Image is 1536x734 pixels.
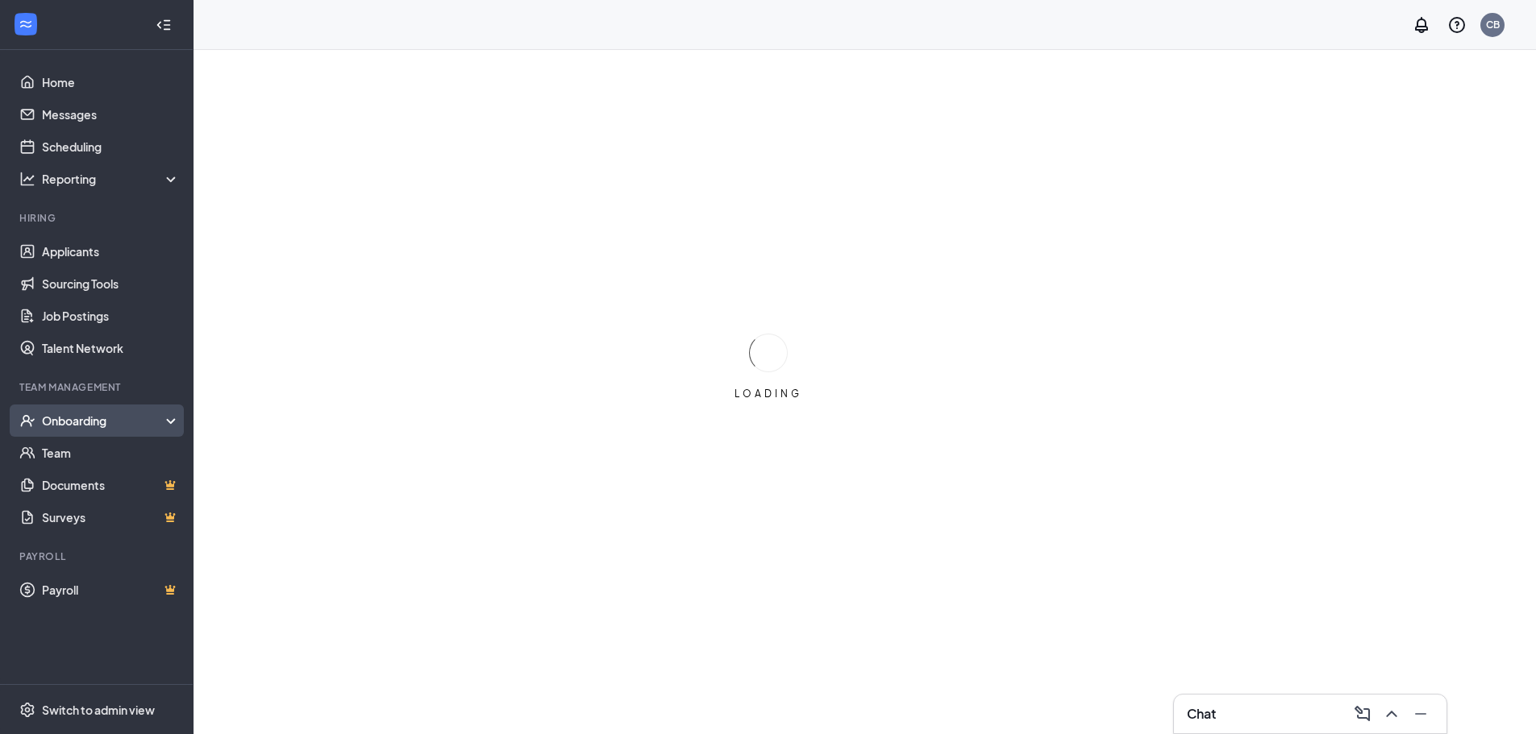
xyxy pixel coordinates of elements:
a: SurveysCrown [42,501,180,533]
svg: Collapse [156,17,172,33]
a: Job Postings [42,300,180,332]
a: Talent Network [42,332,180,364]
div: Reporting [42,171,181,187]
svg: Minimize [1411,704,1430,724]
div: CB [1486,18,1500,31]
svg: ChevronUp [1382,704,1401,724]
button: ComposeMessage [1350,701,1376,727]
svg: UserCheck [19,413,35,429]
svg: Analysis [19,171,35,187]
div: Onboarding [42,413,166,429]
div: Team Management [19,380,177,394]
button: Minimize [1408,701,1434,727]
a: DocumentsCrown [42,469,180,501]
a: Applicants [42,235,180,267]
a: Home [42,66,180,98]
button: ChevronUp [1379,701,1405,727]
div: LOADING [728,387,809,400]
div: Hiring [19,211,177,225]
a: Sourcing Tools [42,267,180,300]
svg: ComposeMessage [1353,704,1372,724]
svg: Settings [19,702,35,718]
div: Switch to admin view [42,702,155,718]
svg: WorkstreamLogo [18,16,34,32]
a: Team [42,437,180,469]
a: PayrollCrown [42,574,180,606]
div: Payroll [19,549,177,563]
a: Messages [42,98,180,131]
a: Scheduling [42,131,180,163]
h3: Chat [1187,705,1216,723]
svg: QuestionInfo [1447,15,1467,35]
svg: Notifications [1412,15,1431,35]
